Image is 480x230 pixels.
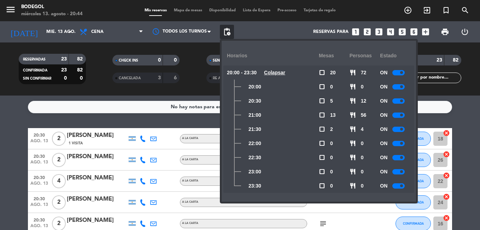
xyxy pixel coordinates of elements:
span: Lista de Espera [239,8,274,12]
span: restaurant [350,154,356,161]
span: Mis reservas [141,8,170,12]
i: add_circle_outline [404,6,412,15]
i: looks_5 [398,27,407,36]
span: 1 Visita [69,140,83,146]
span: check_box_outline_blank [319,168,325,175]
span: ON [380,125,387,133]
span: 20:30 [30,131,48,139]
div: [PERSON_NAME] [67,195,127,204]
i: cancel [443,214,450,222]
strong: 23 [437,58,442,63]
span: 20:30 [30,152,48,160]
span: 0 [330,139,333,148]
span: 5 [330,97,333,105]
span: 20:30 [30,173,48,181]
span: restaurant [350,168,356,175]
span: SIN CONFIRMAR [23,77,51,80]
i: subject [319,219,327,228]
span: ON [380,97,387,105]
i: looks_two [363,27,372,36]
span: restaurant [350,98,356,104]
span: CONFIRMADA [403,179,424,183]
span: check_box_outline_blank [319,112,325,118]
div: [PERSON_NAME] [67,216,127,225]
span: restaurant [350,140,356,146]
div: Bodegol [21,4,83,11]
strong: 3 [158,75,161,80]
span: 21:30 [248,125,261,133]
div: [PERSON_NAME] [67,173,127,183]
div: [PERSON_NAME] [67,152,127,161]
span: ON [380,154,387,162]
i: cancel [443,172,450,179]
span: check_box_outline_blank [319,154,325,161]
button: menu [5,4,16,17]
div: Mesas [319,46,350,65]
span: CONFIRMADA [403,222,424,225]
span: pending_actions [223,28,231,36]
i: looks_4 [386,27,395,36]
span: CONFIRMADA [403,200,424,204]
span: ON [380,168,387,176]
i: add_box [421,27,430,36]
span: 0 [361,139,364,148]
span: ON [380,182,387,190]
span: restaurant [350,69,356,76]
input: Filtrar por nombre... [406,74,461,82]
span: check_box_outline_blank [319,126,325,132]
span: 0 [330,182,333,190]
div: Horarios [227,46,319,65]
span: CANCELADA [119,76,141,80]
span: Pre-acceso [274,8,300,12]
div: No hay notas para este servicio. Haz clic para agregar una [171,103,310,111]
span: 2 [52,153,66,167]
i: search [461,6,469,15]
span: restaurant [350,84,356,90]
span: CHECK INS [119,59,138,62]
strong: 0 [64,76,67,81]
span: ON [380,69,387,77]
strong: 0 [80,76,84,81]
span: Tarjetas de regalo [300,8,339,12]
div: personas [350,46,380,65]
i: exit_to_app [423,6,431,15]
span: CONFIRMADA [23,69,47,72]
span: A LA CARTA [182,222,198,225]
span: 20:30 [30,194,48,202]
span: ago. 13 [30,202,48,211]
span: Mapa de mesas [170,8,206,12]
i: power_settings_new [461,28,469,36]
strong: 6 [174,75,178,80]
span: 0 [361,182,364,190]
div: LOG OUT [455,21,475,42]
i: looks_6 [409,27,418,36]
span: restaurant [350,126,356,132]
span: 2 [52,195,66,209]
strong: 0 [158,58,161,63]
span: 72 [361,69,367,77]
strong: 82 [77,57,84,62]
span: check_box_outline_blank [319,84,325,90]
span: check_box_outline_blank [319,140,325,146]
span: 13 [330,111,336,119]
span: ago. 13 [30,139,48,147]
span: A LA CARTA [182,201,198,203]
span: 0 [330,168,333,176]
i: turned_in_not [442,6,450,15]
strong: 82 [453,58,460,63]
span: restaurant [350,183,356,189]
span: check_box_outline_blank [319,98,325,104]
span: ON [380,83,387,91]
i: arrow_drop_down [66,28,74,36]
span: 23:30 [248,182,261,190]
span: 21:00 [248,111,261,119]
span: Reservas para [313,29,349,34]
span: 2 [330,125,333,133]
span: 0 [361,154,364,162]
span: 2 [52,132,66,146]
span: CONFIRMADA [403,158,424,162]
div: [PERSON_NAME] [67,131,127,140]
strong: 23 [61,57,67,62]
span: CONFIRMADA [403,137,424,140]
span: 22:00 [248,139,261,148]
